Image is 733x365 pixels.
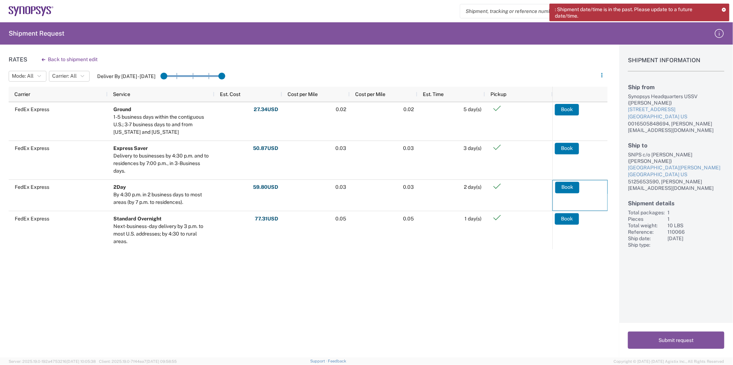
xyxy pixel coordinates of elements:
[67,359,96,364] span: [DATE] 10:05:38
[97,73,155,79] label: Deliver By [DATE] - [DATE]
[628,171,724,178] div: [GEOGRAPHIC_DATA] US
[555,104,579,115] button: Book
[628,106,724,113] div: [STREET_ADDRESS]
[423,91,444,97] span: Est. Time
[253,184,279,191] strong: 59.80 USD
[114,145,148,151] b: Express Saver
[114,106,132,112] b: Ground
[403,145,414,151] span: 0.03
[628,200,724,207] h2: Shipment details
[628,164,724,172] div: [GEOGRAPHIC_DATA][PERSON_NAME]
[628,229,665,235] div: Reference:
[52,73,77,79] span: Carrier: All
[404,106,414,112] span: 0.02
[555,213,579,224] button: Book
[628,178,724,191] div: 5125653590, [PERSON_NAME][EMAIL_ADDRESS][DOMAIN_NAME]
[288,91,318,97] span: Cost per Mile
[14,91,30,97] span: Carrier
[146,359,177,364] span: [DATE] 09:58:55
[628,164,724,178] a: [GEOGRAPHIC_DATA][PERSON_NAME][GEOGRAPHIC_DATA] US
[628,93,724,106] div: Synopsys Headquarters USSV ([PERSON_NAME])
[36,53,103,66] button: Back to shipment edit
[9,29,64,38] h2: Shipment Request
[628,113,724,120] div: [GEOGRAPHIC_DATA] US
[464,106,482,112] span: 5 day(s)
[668,235,724,242] div: [DATE]
[99,359,177,364] span: Client: 2025.19.0-7f44ea7
[9,56,27,63] h1: Rates
[254,106,279,113] strong: 27.34 USD
[114,216,162,222] b: Standard Overnight
[114,152,211,175] div: Delivery to businesses by 4:30 p.m. and to residences by 7:00 p.m., in 3-Business days.
[255,215,279,222] strong: 77.31 USD
[220,91,241,97] span: Est. Cost
[555,182,579,193] button: Book
[310,359,328,363] a: Support
[628,84,724,91] h2: Ship from
[336,145,347,151] span: 0.03
[15,216,49,222] span: FedEx Express
[12,73,33,79] span: Mode: All
[628,151,724,164] div: SNPS c/o [PERSON_NAME] ([PERSON_NAME])
[668,209,724,216] div: 1
[15,184,49,190] span: FedEx Express
[403,184,414,190] span: 0.03
[628,142,724,149] h2: Ship to
[628,216,665,222] div: Pieces
[465,216,482,222] span: 1 day(s)
[253,182,279,193] button: 59.80USD
[668,222,724,229] div: 10 LBS
[628,209,665,216] div: Total packages:
[356,91,386,97] span: Cost per Mile
[614,358,724,365] span: Copyright © [DATE]-[DATE] Agistix Inc., All Rights Reserved
[15,106,49,112] span: FedEx Express
[9,359,96,364] span: Server: 2025.19.0-192a4753216
[9,71,46,82] button: Mode: All
[491,91,507,97] span: Pickup
[254,104,279,115] button: 27.34USD
[628,57,724,72] h1: Shipment Information
[253,145,279,152] strong: 50.87 USD
[253,143,279,154] button: 50.87USD
[464,145,482,151] span: 3 day(s)
[464,184,482,190] span: 2 day(s)
[628,242,665,248] div: Ship type:
[628,235,665,242] div: Ship date:
[628,332,724,349] button: Submit request
[668,216,724,222] div: 1
[555,143,579,154] button: Book
[15,145,49,151] span: FedEx Express
[403,216,414,222] span: 0.05
[255,213,279,224] button: 77.31USD
[328,359,347,363] a: Feedback
[628,222,665,229] div: Total weight:
[336,106,347,112] span: 0.02
[628,106,724,120] a: [STREET_ADDRESS][GEOGRAPHIC_DATA] US
[336,216,347,222] span: 0.05
[628,120,724,133] div: 0016505848694, [PERSON_NAME][EMAIL_ADDRESS][DOMAIN_NAME]
[49,71,90,82] button: Carrier: All
[114,113,211,136] div: 1-5 business days within the contiguous U.S.; 3-7 business days to and from Alaska and Hawaii
[114,184,126,190] b: 2Day
[114,223,211,245] div: Next-business-day delivery by 3 p.m. to most U.S. addresses; by 4:30 to rural areas.
[114,191,211,206] div: By 4:30 p.m. in 2 business days to most areas (by 7 p.m. to residences).
[336,184,347,190] span: 0.03
[668,229,724,235] div: 110066
[460,4,647,18] input: Shipment, tracking or reference number
[555,6,716,19] span: : Shipment date/time is in the past. Please update to a future date/time.
[113,91,131,97] span: Service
